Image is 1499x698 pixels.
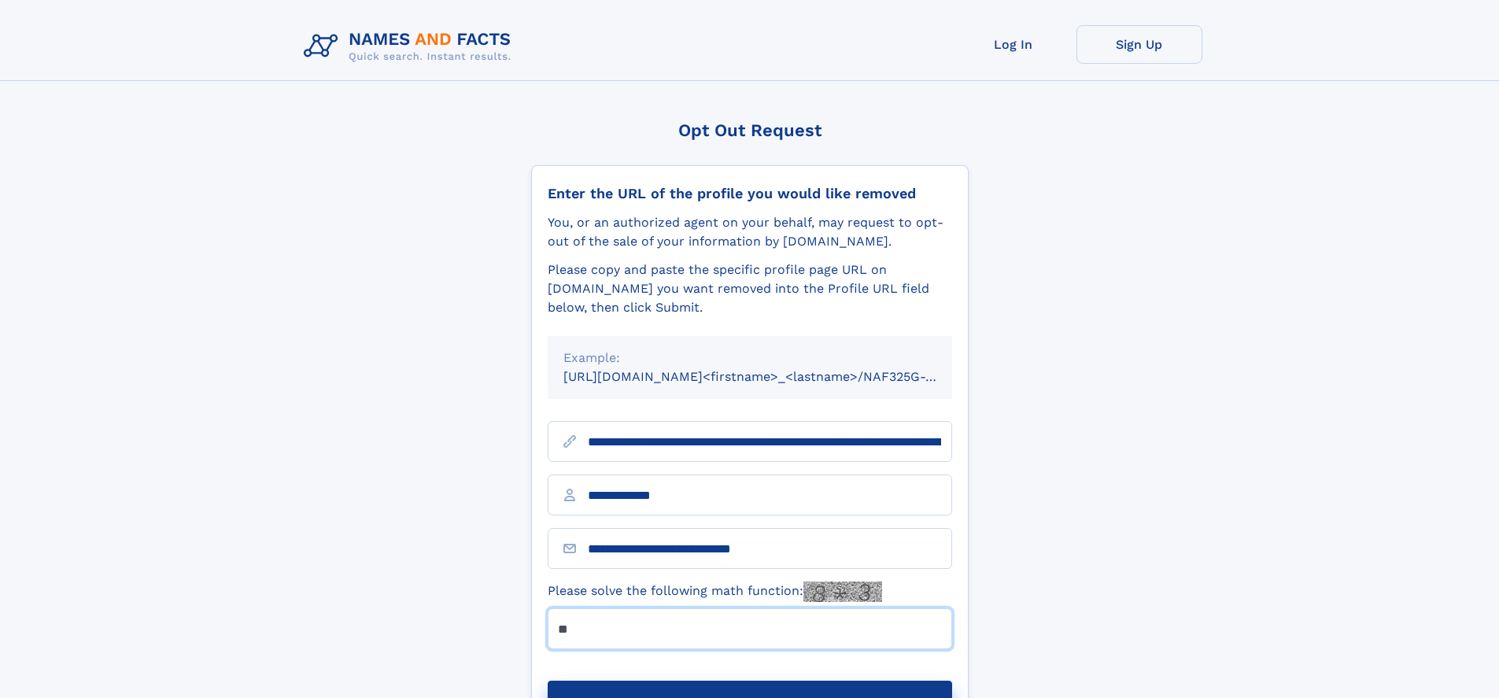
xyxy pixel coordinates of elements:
[1076,25,1202,64] a: Sign Up
[563,349,936,367] div: Example:
[548,260,952,317] div: Please copy and paste the specific profile page URL on [DOMAIN_NAME] you want removed into the Pr...
[297,25,524,68] img: Logo Names and Facts
[531,120,969,140] div: Opt Out Request
[548,185,952,202] div: Enter the URL of the profile you would like removed
[563,369,982,384] small: [URL][DOMAIN_NAME]<firstname>_<lastname>/NAF325G-xxxxxxxx
[548,582,882,602] label: Please solve the following math function:
[548,213,952,251] div: You, or an authorized agent on your behalf, may request to opt-out of the sale of your informatio...
[951,25,1076,64] a: Log In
